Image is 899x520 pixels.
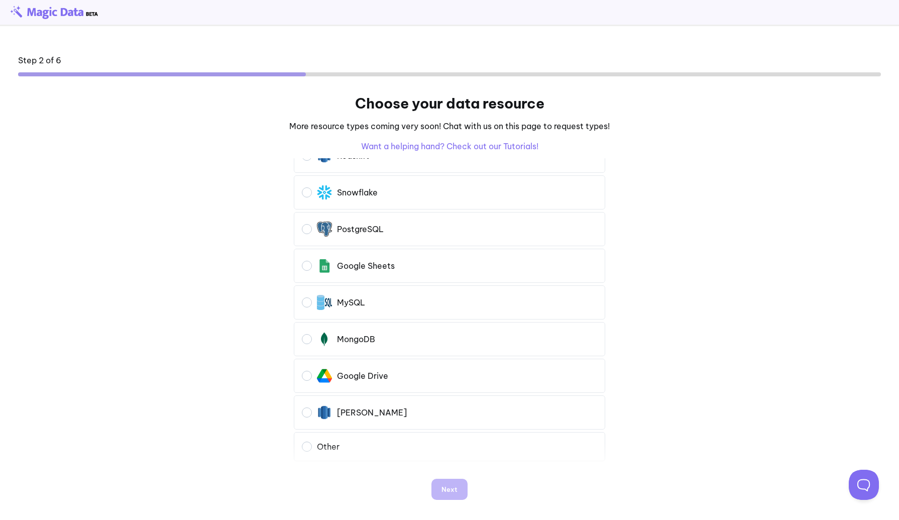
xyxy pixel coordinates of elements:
[337,261,395,271] div: Google Sheets
[337,187,378,197] div: Snowflake
[337,334,375,344] div: MongoDB
[317,442,340,452] div: Other
[849,470,879,500] iframe: Toggle Customer Support
[441,486,458,492] div: Next
[337,407,407,418] div: [PERSON_NAME]
[361,141,538,151] a: Want a helping hand? Check out our Tutorials!
[337,371,388,381] div: Google Drive
[337,297,365,307] div: MySQL
[337,224,384,234] div: PostgreSQL
[18,120,881,132] p: More resource types coming very soon! Chat with us on this page to request types!
[18,94,881,112] h1: Choose your data resource
[10,6,98,19] img: beta-logo.png
[18,54,61,66] div: Step 2 of 6
[431,479,468,500] button: Next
